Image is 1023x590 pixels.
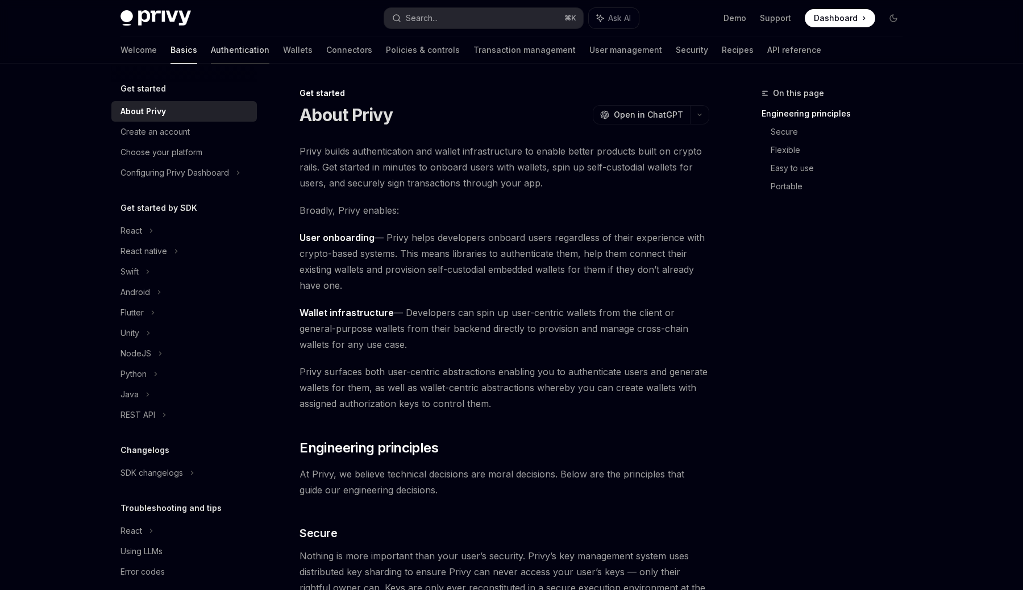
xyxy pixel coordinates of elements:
[676,36,708,64] a: Security
[300,88,709,99] div: Get started
[386,36,460,64] a: Policies & controls
[120,408,155,422] div: REST API
[593,105,690,124] button: Open in ChatGPT
[111,562,257,582] a: Error codes
[884,9,903,27] button: Toggle dark mode
[723,13,746,24] a: Demo
[767,36,821,64] a: API reference
[120,265,139,279] div: Swift
[300,202,709,218] span: Broadly, Privy enables:
[614,109,683,121] span: Open in ChatGPT
[771,177,912,196] a: Portable
[120,201,197,215] h5: Get started by SDK
[473,36,576,64] a: Transaction management
[300,230,709,293] span: — Privy helps developers onboard users regardless of their experience with crypto-based systems. ...
[120,166,229,180] div: Configuring Privy Dashboard
[283,36,313,64] a: Wallets
[111,122,257,142] a: Create an account
[771,141,912,159] a: Flexible
[760,13,791,24] a: Support
[814,13,858,24] span: Dashboard
[762,105,912,123] a: Engineering principles
[300,439,438,457] span: Engineering principles
[120,501,222,515] h5: Troubleshooting and tips
[300,364,709,412] span: Privy surfaces both user-centric abstractions enabling you to authenticate users and generate wal...
[300,143,709,191] span: Privy builds authentication and wallet infrastructure to enable better products built on crypto r...
[120,524,142,538] div: React
[722,36,754,64] a: Recipes
[111,541,257,562] a: Using LLMs
[120,285,150,299] div: Android
[120,146,202,159] div: Choose your platform
[384,8,583,28] button: Search...⌘K
[773,86,824,100] span: On this page
[120,367,147,381] div: Python
[120,347,151,360] div: NodeJS
[300,307,394,318] strong: Wallet infrastructure
[300,105,393,125] h1: About Privy
[120,244,167,258] div: React native
[771,159,912,177] a: Easy to use
[120,224,142,238] div: React
[120,388,139,401] div: Java
[111,142,257,163] a: Choose your platform
[406,11,438,25] div: Search...
[170,36,197,64] a: Basics
[564,14,576,23] span: ⌘ K
[111,101,257,122] a: About Privy
[120,466,183,480] div: SDK changelogs
[120,565,165,579] div: Error codes
[120,105,166,118] div: About Privy
[589,8,639,28] button: Ask AI
[608,13,631,24] span: Ask AI
[300,525,337,541] span: Secure
[771,123,912,141] a: Secure
[120,306,144,319] div: Flutter
[589,36,662,64] a: User management
[805,9,875,27] a: Dashboard
[120,36,157,64] a: Welcome
[300,466,709,498] span: At Privy, we believe technical decisions are moral decisions. Below are the principles that guide...
[120,82,166,95] h5: Get started
[120,545,163,558] div: Using LLMs
[120,326,139,340] div: Unity
[300,305,709,352] span: — Developers can spin up user-centric wallets from the client or general-purpose wallets from the...
[211,36,269,64] a: Authentication
[120,125,190,139] div: Create an account
[300,232,375,243] strong: User onboarding
[120,443,169,457] h5: Changelogs
[326,36,372,64] a: Connectors
[120,10,191,26] img: dark logo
